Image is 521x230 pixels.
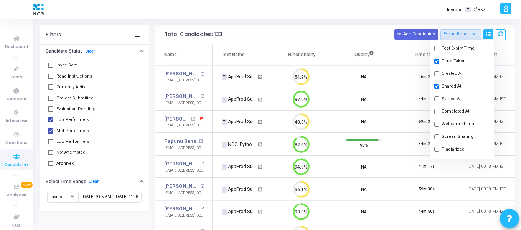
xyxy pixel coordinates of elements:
span: Analytics [7,192,26,199]
mat-icon: open_in_new [200,94,204,98]
div: [EMAIL_ADDRESS][DOMAIN_NAME] [164,145,204,151]
button: Candidate StatusClear [40,45,149,57]
div: 44m 10s [419,96,435,103]
a: [PERSON_NAME] [PERSON_NAME] [164,115,189,123]
button: Completed At [430,105,494,118]
a: [PERSON_NAME] [164,160,198,168]
div: AppProd Support_NCG_L3 [222,163,256,170]
div: Name [164,50,177,59]
span: Top Performers [56,115,89,124]
span: 90% [360,141,368,149]
span: NA [361,73,367,81]
th: Functionality [270,44,333,66]
mat-icon: open_in_new [257,164,262,169]
a: [PERSON_NAME] [164,70,198,78]
span: Evaluation Pending [56,104,96,113]
label: Invites: [447,7,462,13]
span: Invited At [50,194,69,199]
span: New [21,182,33,188]
mat-icon: open_in_new [257,187,262,192]
div: 59m 37s [419,119,435,125]
td: [DATE] 03:18 PM IST [458,178,515,200]
a: Clear [89,179,99,184]
button: Shared At [430,80,494,93]
span: T [222,74,227,80]
button: Left full-screen mode [430,156,494,168]
span: Not Attempted [56,148,86,157]
div: Time taken [415,50,439,59]
span: Contests [7,96,26,103]
button: Time Taken [430,55,494,68]
h6: Select Time Range [46,179,86,184]
th: Test Name [213,44,270,66]
a: [PERSON_NAME] [164,205,198,213]
span: NA [361,185,367,193]
span: Low Performers [56,137,89,146]
span: Interviews [6,118,27,124]
mat-icon: open_in_new [257,74,262,79]
div: Filters [46,32,61,38]
a: Papunu Sahu [164,137,196,145]
mat-icon: open_in_new [200,162,204,166]
mat-icon: open_in_new [200,184,204,189]
mat-icon: open_in_new [257,97,262,102]
div: AppProd Support_NCG_L3 [222,96,256,103]
div: 59m 30s [419,186,435,193]
div: [EMAIL_ADDRESS][DOMAIN_NAME] [164,122,204,128]
div: [EMAIL_ADDRESS][DOMAIN_NAME] [164,100,204,106]
div: 44m 56s [419,208,435,215]
mat-icon: open_in_new [257,119,262,124]
span: Project Submitted [56,93,94,103]
span: T [222,164,227,170]
span: 0/857 [472,7,485,13]
div: NCG_Python FS_Developer_2025 [222,141,256,148]
span: Archived [56,159,74,168]
div: AppProd Support_NCG_L3 [222,73,256,80]
a: Clear [85,48,95,53]
th: Quality [333,44,395,66]
mat-icon: open_in_new [257,209,262,214]
mat-icon: open_in_new [199,139,203,144]
span: T [222,119,227,125]
a: [PERSON_NAME] [164,93,198,100]
span: T [222,97,227,103]
div: Total Candidates: 123 [165,31,222,38]
div: 36m 25s [419,74,435,80]
button: Plagiarized [430,143,494,156]
button: Screen Sharing [430,130,494,143]
span: T [222,187,227,193]
span: Currently Active [56,83,88,92]
mat-icon: open_in_new [200,207,204,211]
h6: Candidate Status [46,48,83,54]
mat-icon: open_in_new [191,117,195,121]
td: [DATE] 03:18 PM IST [458,200,515,223]
img: logo [31,2,46,17]
span: Read Instructions [56,71,92,81]
button: Select Time RangeClear [40,175,149,187]
mat-icon: open_in_new [200,72,204,76]
div: [EMAIL_ADDRESS][DOMAIN_NAME] [164,190,204,196]
span: Invite Sent [56,61,77,70]
span: Candidates [4,162,29,168]
div: AppProd Support_NCG_L3 [222,208,256,215]
button: Test Expiry Time [430,42,494,55]
button: Created At [430,67,494,80]
span: Questions [5,140,27,146]
span: NA [361,95,367,103]
div: 41m 17s [419,164,435,170]
span: Tests [10,74,22,81]
td: [DATE] 03:18 PM IST [458,156,515,178]
span: NA [361,163,367,170]
span: T [465,7,470,13]
div: AppProd Support_NCG_L3 [222,186,256,193]
span: Mid Performers [56,126,89,135]
button: Started At [430,93,494,105]
button: Add Candidates [394,29,438,39]
mat-icon: open_in_new [257,142,262,147]
a: [PERSON_NAME] [PERSON_NAME] [164,182,198,190]
div: AppProd Support_NCG_L3 [222,118,256,125]
span: NA [361,208,367,215]
span: NA [361,118,367,126]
